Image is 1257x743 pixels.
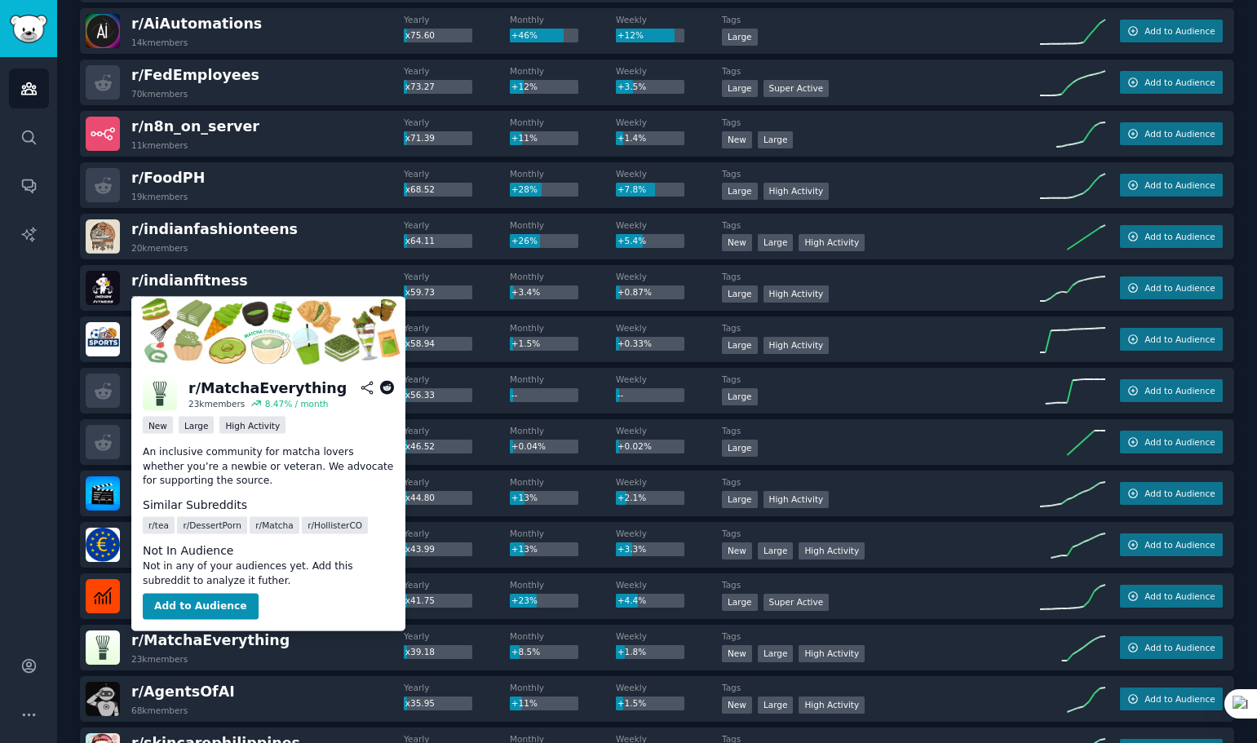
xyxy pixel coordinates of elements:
[616,528,722,539] dt: Weekly
[131,272,248,289] span: r/ indianfitness
[143,417,173,434] div: New
[131,242,188,254] div: 20k members
[617,338,652,348] span: +0.33%
[510,425,616,436] dt: Monthly
[763,80,830,97] div: Super Active
[511,390,518,400] span: --
[722,682,1040,693] dt: Tags
[617,493,646,502] span: +2.1%
[511,133,538,143] span: +11%
[1120,225,1223,248] button: Add to Audience
[511,30,538,40] span: +46%
[510,682,616,693] dt: Monthly
[1120,585,1223,608] button: Add to Audience
[1144,539,1215,551] span: Add to Audience
[131,191,188,202] div: 19k members
[1120,431,1223,453] button: Add to Audience
[86,117,120,151] img: n8n_on_server
[617,30,644,40] span: +12%
[616,219,722,231] dt: Weekly
[722,322,1040,334] dt: Tags
[404,374,510,385] dt: Yearly
[722,271,1040,282] dt: Tags
[763,594,830,611] div: Super Active
[617,441,652,451] span: +0.02%
[143,377,177,411] img: MatchaEverything
[405,133,435,143] span: x71.39
[617,287,652,297] span: +0.87%
[722,285,758,303] div: Large
[131,170,205,186] span: r/ FoodPH
[86,271,120,305] img: indianfitness
[404,168,510,179] dt: Yearly
[143,445,394,489] p: An inclusive community for matcha lovers whether you’re a newbie or veteran. We advocate for supp...
[1144,334,1215,345] span: Add to Audience
[86,219,120,254] img: indianfashionteens
[763,285,830,303] div: High Activity
[758,697,794,714] div: Large
[616,14,722,25] dt: Weekly
[1120,482,1223,505] button: Add to Audience
[511,493,538,502] span: +13%
[131,683,235,700] span: r/ AgentsOfAI
[510,322,616,334] dt: Monthly
[1120,276,1223,299] button: Add to Audience
[722,594,758,611] div: Large
[86,476,120,511] img: MovieRecommendations
[86,322,120,356] img: SportsBettingPicks1
[799,234,865,251] div: High Activity
[131,67,259,83] span: r/ FedEmployees
[511,698,538,708] span: +11%
[143,497,394,514] dt: Similar Subreddits
[616,271,722,282] dt: Weekly
[255,520,293,531] span: r/ Matcha
[143,559,394,588] dd: Not in any of your audiences yet. Add this subreddit to analyze it futher.
[404,117,510,128] dt: Yearly
[405,184,435,194] span: x68.52
[722,14,1040,25] dt: Tags
[404,528,510,539] dt: Yearly
[617,544,646,554] span: +3.3%
[405,647,435,657] span: x39.18
[616,117,722,128] dt: Weekly
[1144,590,1215,602] span: Add to Audience
[1144,642,1215,653] span: Add to Audience
[799,542,865,559] div: High Activity
[722,183,758,200] div: Large
[617,390,624,400] span: --
[131,221,298,237] span: r/ indianfashionteens
[131,139,188,151] div: 11k members
[617,647,646,657] span: +1.8%
[758,131,794,148] div: Large
[131,118,259,135] span: r/ n8n_on_server
[722,65,1040,77] dt: Tags
[763,337,830,354] div: High Activity
[799,697,865,714] div: High Activity
[511,441,546,451] span: +0.04%
[510,630,616,642] dt: Monthly
[763,491,830,508] div: High Activity
[511,82,538,91] span: +12%
[405,82,435,91] span: x73.27
[404,682,510,693] dt: Yearly
[799,645,865,662] div: High Activity
[131,15,262,32] span: r/ AiAutomations
[1144,25,1215,37] span: Add to Audience
[510,476,616,488] dt: Monthly
[404,579,510,590] dt: Yearly
[616,425,722,436] dt: Weekly
[617,595,646,605] span: +4.4%
[183,520,241,531] span: r/ DessertPorn
[763,183,830,200] div: High Activity
[511,338,540,348] span: +1.5%
[404,476,510,488] dt: Yearly
[143,542,394,559] dt: Not In Audience
[405,390,435,400] span: x56.33
[143,594,259,620] button: Add to Audience
[404,425,510,436] dt: Yearly
[131,37,188,48] div: 14k members
[131,705,188,716] div: 68k members
[511,595,538,605] span: +23%
[510,374,616,385] dt: Monthly
[405,441,435,451] span: x46.52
